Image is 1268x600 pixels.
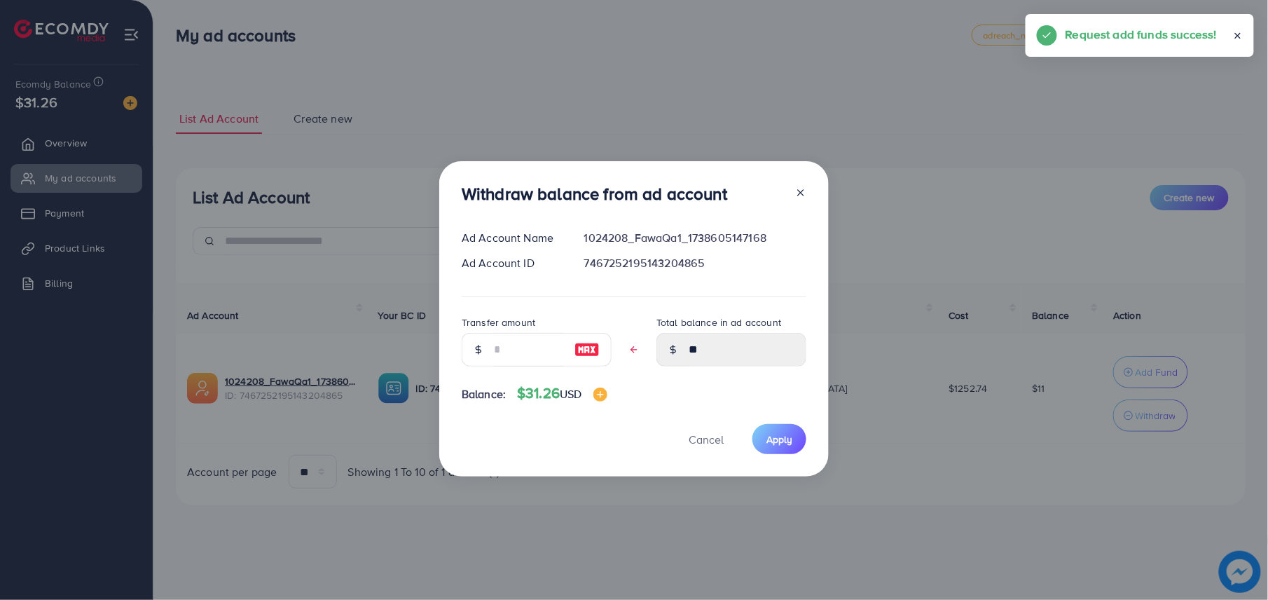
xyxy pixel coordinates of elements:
h3: Withdraw balance from ad account [462,184,727,204]
div: Ad Account ID [450,255,573,271]
div: 7467252195143204865 [573,255,818,271]
h4: $31.26 [517,385,607,402]
span: Apply [766,432,792,446]
img: image [574,341,600,358]
button: Apply [752,424,806,454]
h5: Request add funds success! [1066,25,1217,43]
label: Total balance in ad account [656,315,781,329]
img: image [593,388,607,402]
span: Balance: [462,386,506,402]
label: Transfer amount [462,315,535,329]
span: USD [560,386,581,402]
button: Cancel [671,424,741,454]
div: Ad Account Name [450,230,573,246]
div: 1024208_FawaQa1_1738605147168 [573,230,818,246]
span: Cancel [689,432,724,447]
